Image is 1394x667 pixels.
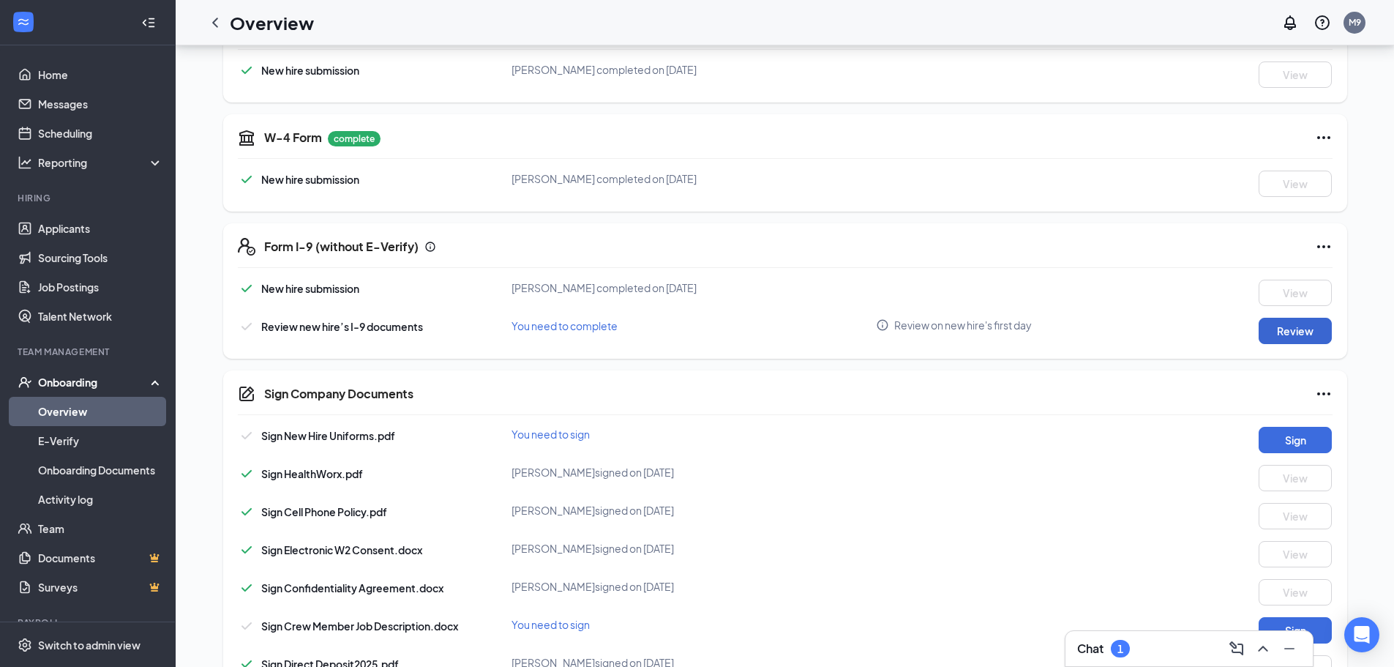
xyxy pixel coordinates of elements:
div: Reporting [38,155,164,170]
svg: Checkmark [238,579,255,597]
svg: Info [424,241,436,253]
div: [PERSON_NAME] signed on [DATE] [511,503,877,518]
span: Sign New Hire Uniforms.pdf [261,429,395,442]
button: Sign [1259,617,1332,644]
button: View [1259,465,1332,491]
svg: ComposeMessage [1228,640,1245,657]
button: View [1259,503,1332,529]
svg: FormI9EVerifyIcon [238,238,255,256]
span: Sign Electronic W2 Consent.docx [261,543,422,556]
div: Onboarding [38,375,151,390]
div: M9 [1349,16,1361,29]
div: 1 [1117,643,1123,655]
a: Home [38,60,163,89]
div: [PERSON_NAME] signed on [DATE] [511,541,877,556]
h5: Form I-9 (without E-Verify) [264,239,419,255]
div: You need to sign [511,427,877,441]
svg: Collapse [141,15,156,30]
svg: QuestionInfo [1314,14,1331,31]
svg: Ellipses [1315,129,1333,146]
a: Activity log [38,485,163,514]
svg: Ellipses [1315,238,1333,256]
span: [PERSON_NAME] completed on [DATE] [511,281,697,294]
svg: Checkmark [238,171,255,188]
a: Onboarding Documents [38,455,163,485]
svg: Analysis [18,155,32,170]
svg: Ellipses [1315,385,1333,403]
div: Hiring [18,192,160,204]
svg: ChevronLeft [206,14,224,31]
span: Sign Confidentiality Agreement.docx [261,581,443,595]
a: Scheduling [38,119,163,148]
span: [PERSON_NAME] completed on [DATE] [511,172,697,185]
a: SurveysCrown [38,573,163,602]
svg: Notifications [1281,14,1299,31]
a: Overview [38,397,163,426]
svg: Settings [18,638,32,652]
span: Sign Cell Phone Policy.pdf [261,505,387,518]
div: Team Management [18,346,160,358]
svg: Checkmark [238,541,255,559]
svg: ChevronUp [1254,640,1272,657]
h1: Overview [230,10,314,35]
a: Sourcing Tools [38,243,163,272]
a: Messages [38,89,163,119]
a: Applicants [38,214,163,243]
svg: Checkmark [238,503,255,521]
button: View [1259,541,1332,567]
button: Review [1259,318,1332,344]
button: View [1259,171,1332,197]
span: [PERSON_NAME] completed on [DATE] [511,63,697,76]
svg: Checkmark [238,617,255,635]
a: E-Verify [38,426,163,455]
span: Review on new hire's first day [894,318,1032,332]
div: Open Intercom Messenger [1344,617,1379,652]
div: Switch to admin view [38,638,140,652]
svg: Minimize [1281,640,1298,657]
a: Job Postings [38,272,163,302]
h3: Chat [1077,641,1103,657]
a: Talent Network [38,302,163,331]
span: Sign HealthWorx.pdf [261,467,363,480]
span: New hire submission [261,173,359,186]
span: New hire submission [261,282,359,295]
div: You need to sign [511,617,877,632]
h5: W-4 Form [264,130,322,146]
button: Minimize [1278,637,1301,660]
svg: UserCheck [18,375,32,390]
button: View [1259,579,1332,605]
svg: WorkstreamLogo [16,15,31,29]
svg: Checkmark [238,62,255,79]
button: View [1259,280,1332,306]
button: ChevronUp [1251,637,1275,660]
h5: Sign Company Documents [264,386,413,402]
button: ComposeMessage [1225,637,1248,660]
button: Sign [1259,427,1332,453]
span: You need to complete [511,319,618,332]
span: Review new hire’s I-9 documents [261,320,423,333]
p: complete [328,131,381,146]
div: [PERSON_NAME] signed on [DATE] [511,579,877,594]
span: New hire submission [261,64,359,77]
svg: Checkmark [238,427,255,444]
svg: Checkmark [238,465,255,482]
div: [PERSON_NAME] signed on [DATE] [511,465,877,480]
span: Sign Crew Member Job Description.docx [261,619,458,633]
svg: Checkmark [238,280,255,297]
svg: TaxGovernmentIcon [238,129,255,146]
button: View [1259,62,1332,88]
a: DocumentsCrown [38,543,163,573]
a: Team [38,514,163,543]
svg: Info [876,318,889,332]
svg: CompanyDocumentIcon [238,385,255,403]
div: Payroll [18,616,160,629]
svg: Checkmark [238,318,255,335]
